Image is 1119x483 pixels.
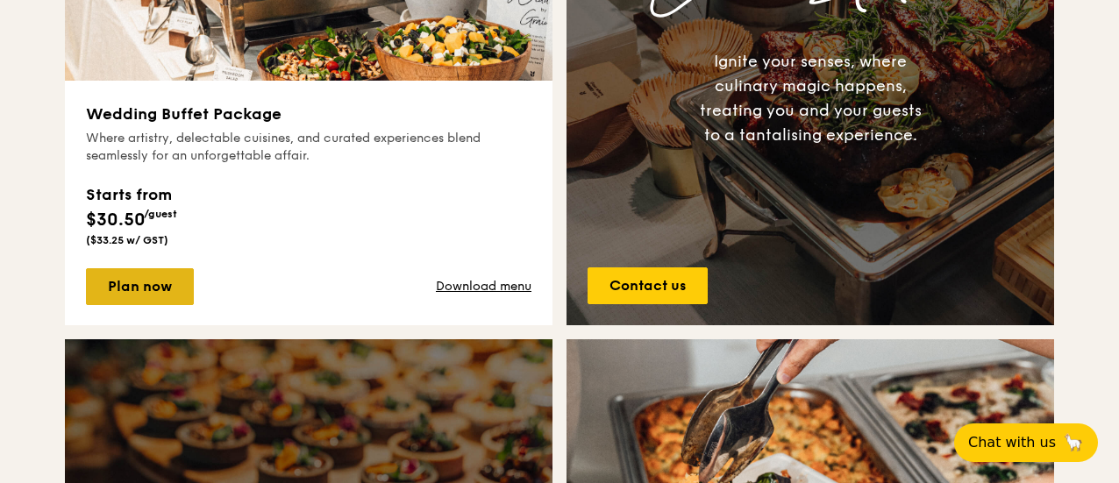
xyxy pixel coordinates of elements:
[144,208,177,220] span: /guest
[86,102,531,126] h3: Wedding Buffet Package
[86,233,177,247] div: ($33.25 w/ GST)
[954,423,1098,462] button: Chat with us🦙
[693,49,928,147] div: Ignite your senses, where culinary magic happens, treating you and your guests to a tantalising e...
[436,278,531,295] a: Download menu
[1063,432,1084,453] span: 🦙
[86,130,531,165] div: Where artistry, delectable cuisines, and curated experiences blend seamlessly for an unforgettabl...
[86,268,194,305] a: Plan now
[86,182,177,207] div: Starts from
[588,267,708,304] a: Contact us
[86,182,177,233] div: $30.50
[968,432,1056,453] span: Chat with us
